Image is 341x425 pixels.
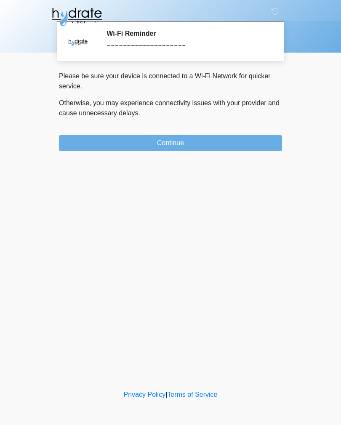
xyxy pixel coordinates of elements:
[51,6,103,27] img: Hydrate IV Bar - Fort Collins Logo
[107,41,269,51] div: ~~~~~~~~~~~~~~~~~~~~
[124,391,166,398] a: Privacy Policy
[165,391,167,398] a: |
[59,71,282,91] p: Please be sure your device is connected to a Wi-Fi Network for quicker service.
[59,98,282,118] p: Otherwise, you may experience connectivity issues with your provider and cause unnecessary delays
[167,391,217,398] a: Terms of Service
[139,109,140,117] span: .
[59,135,282,151] button: Continue
[65,29,91,55] img: Agent Avatar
